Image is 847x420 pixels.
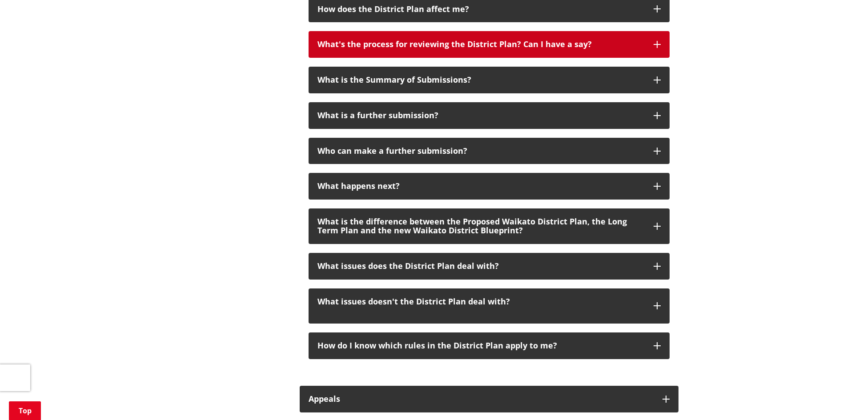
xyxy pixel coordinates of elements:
[806,383,838,415] iframe: Messenger Launcher
[309,395,654,404] div: Appeals
[317,217,645,235] h3: What is the difference between the Proposed Waikato District Plan, the Long Term Plan and the new...
[317,76,645,84] h3: What is the Summary of Submissions?
[317,297,645,315] h3: What issues doesn't the District Plan deal with?
[309,67,670,93] button: What is the Summary of Submissions?
[300,386,678,412] button: Appeals
[317,111,645,120] h3: What is a further submission?
[317,5,645,14] h3: How does the District Plan affect me?
[309,102,670,129] button: What is a further submission?
[317,182,645,191] h3: What happens next?
[309,173,670,200] button: What happens next?
[317,262,645,271] h3: What issues does the District Plan deal with?
[317,40,645,49] h3: What's the process for reviewing the District Plan? Can I have a say?
[309,31,670,58] button: What's the process for reviewing the District Plan? Can I have a say?
[309,208,670,244] button: What is the difference between the Proposed Waikato District Plan, the Long Term Plan and the new...
[317,147,645,156] h3: Who can make a further submission?
[309,253,670,280] button: What issues does the District Plan deal with?
[309,138,670,164] button: Who can make a further submission?
[9,401,41,420] a: Top
[309,288,670,324] button: What issues doesn't the District Plan deal with?
[309,332,670,359] button: How do I know which rules in the District Plan apply to me?
[317,341,645,350] h3: How do I know which rules in the District Plan apply to me?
